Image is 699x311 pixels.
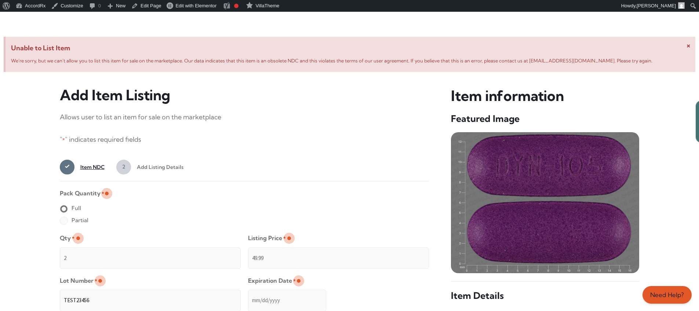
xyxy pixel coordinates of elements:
h5: Item Details [451,290,639,302]
span: We’re sorry, but we can’t allow you to list this item for sale on the marketplace. Our data indic... [11,58,652,64]
span: Item NDC [74,160,105,174]
span: 2 [116,160,131,174]
legend: Pack Quantity [60,187,104,199]
a: 1Item NDC [60,160,105,174]
span: × [687,40,691,50]
label: Partial [60,214,88,226]
span: 1 [60,160,74,174]
label: Qty [60,232,74,244]
label: Listing Price [248,232,286,244]
h3: Item information [451,87,639,105]
h5: Featured Image [451,113,639,125]
span: [PERSON_NAME] [637,3,676,8]
label: Full [60,202,81,214]
label: Expiration Date [248,275,296,287]
p: " " indicates required fields [60,134,429,146]
label: Lot Number [60,275,97,287]
span: Unable to List Item [11,42,690,54]
span: Add Listing Details [131,160,183,174]
input: mm/dd/yyyy [248,290,326,311]
a: Need Help? [642,286,692,304]
div: Focus keyphrase not set [234,4,239,8]
span: Edit with Elementor [175,3,216,8]
p: Allows user to list an item for sale on the marketplace [60,111,429,123]
h3: Add Item Listing [60,87,429,104]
